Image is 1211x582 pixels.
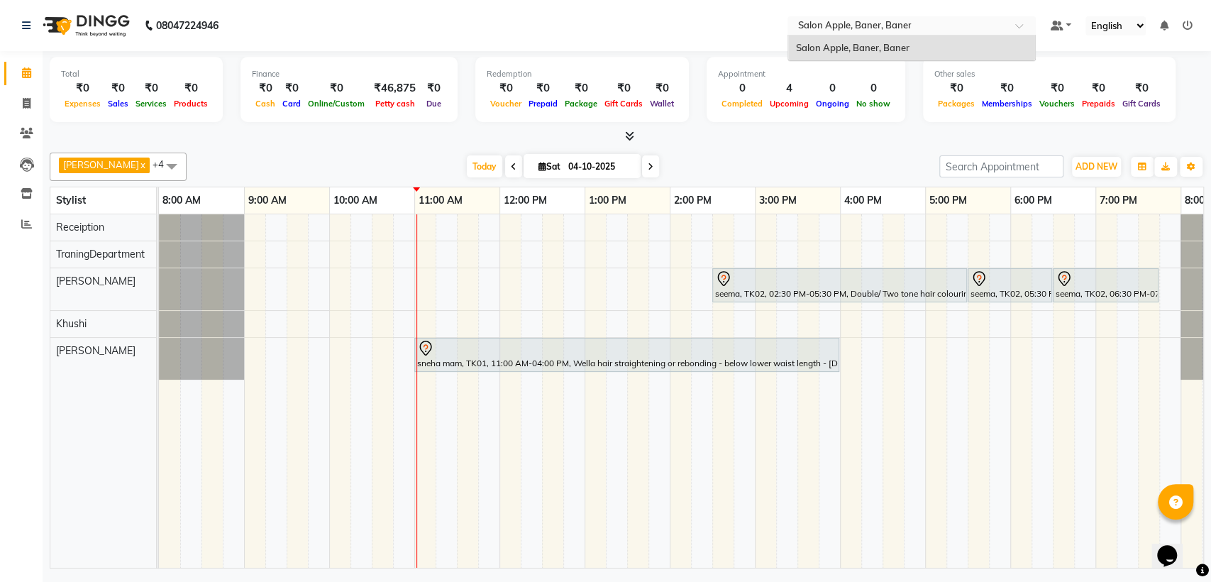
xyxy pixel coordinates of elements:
[766,99,812,109] span: Upcoming
[56,221,104,234] span: Receiption
[601,80,646,97] div: ₹0
[56,344,136,357] span: [PERSON_NAME]
[156,6,219,45] b: 08047224946
[646,99,678,109] span: Wallet
[561,99,601,109] span: Package
[279,99,304,109] span: Card
[1072,157,1121,177] button: ADD NEW
[1078,80,1119,97] div: ₹0
[812,80,853,97] div: 0
[561,80,601,97] div: ₹0
[718,68,894,80] div: Appointment
[1119,80,1164,97] div: ₹0
[61,99,104,109] span: Expenses
[1078,99,1119,109] span: Prepaids
[245,190,290,211] a: 9:00 AM
[56,317,87,330] span: Khushi
[63,159,139,170] span: [PERSON_NAME]
[368,80,421,97] div: ₹46,875
[170,99,211,109] span: Products
[978,99,1036,109] span: Memberships
[487,99,525,109] span: Voucher
[1036,99,1078,109] span: Vouchers
[1011,190,1056,211] a: 6:00 PM
[139,159,145,170] a: x
[423,99,445,109] span: Due
[36,6,133,45] img: logo
[787,35,1036,62] ng-dropdown-panel: Options list
[415,190,466,211] a: 11:00 AM
[170,80,211,97] div: ₹0
[330,190,381,211] a: 10:00 AM
[1075,161,1117,172] span: ADD NEW
[795,42,909,53] span: Salon Apple, Baner, Baner
[535,161,564,172] span: Sat
[421,80,446,97] div: ₹0
[841,190,885,211] a: 4:00 PM
[159,190,204,211] a: 8:00 AM
[1036,80,1078,97] div: ₹0
[853,80,894,97] div: 0
[416,340,838,370] div: sneha mam, TK01, 11:00 AM-04:00 PM, Wella hair straightening or rebonding - below lower waist len...
[304,80,368,97] div: ₹0
[372,99,419,109] span: Petty cash
[601,99,646,109] span: Gift Cards
[564,156,635,177] input: 2025-10-04
[56,194,86,207] span: Stylist
[487,80,525,97] div: ₹0
[812,99,853,109] span: Ongoing
[714,270,966,300] div: seema, TK02, 02:30 PM-05:30 PM, Double/ Two tone hair colouring- Global Change With Prelightening...
[56,248,145,260] span: TraningDepartment
[585,190,630,211] a: 1:00 PM
[978,80,1036,97] div: ₹0
[525,80,561,97] div: ₹0
[934,80,978,97] div: ₹0
[500,190,551,211] a: 12:00 PM
[718,99,766,109] span: Completed
[104,80,132,97] div: ₹0
[279,80,304,97] div: ₹0
[1119,99,1164,109] span: Gift Cards
[132,99,170,109] span: Services
[934,99,978,109] span: Packages
[939,155,1063,177] input: Search Appointment
[1096,190,1141,211] a: 7:00 PM
[670,190,715,211] a: 2:00 PM
[104,99,132,109] span: Sales
[766,80,812,97] div: 4
[153,158,175,170] span: +4
[252,68,446,80] div: Finance
[718,80,766,97] div: 0
[252,80,279,97] div: ₹0
[646,80,678,97] div: ₹0
[61,68,211,80] div: Total
[926,190,971,211] a: 5:00 PM
[1054,270,1157,300] div: seema, TK02, 06:30 PM-07:45 PM, Facial-Raaga Professional Facial- Oily Skin - [DEMOGRAPHIC_DATA]
[487,68,678,80] div: Redemption
[304,99,368,109] span: Online/Custom
[756,190,800,211] a: 3:00 PM
[1151,525,1197,568] iframe: chat widget
[56,275,136,287] span: [PERSON_NAME]
[969,270,1051,300] div: seema, TK02, 05:30 PM-06:30 PM, Hair Cut with wella Hiar wash - [DEMOGRAPHIC_DATA]
[525,99,561,109] span: Prepaid
[934,68,1164,80] div: Other sales
[252,99,279,109] span: Cash
[467,155,502,177] span: Today
[61,80,104,97] div: ₹0
[853,99,894,109] span: No show
[132,80,170,97] div: ₹0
